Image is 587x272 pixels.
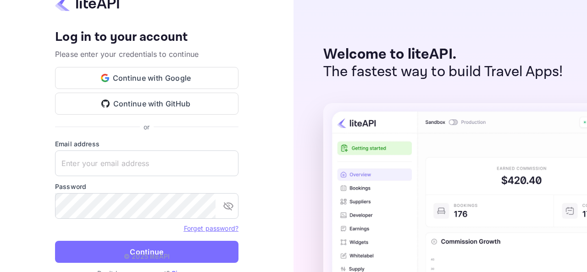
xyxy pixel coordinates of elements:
[55,182,238,191] label: Password
[55,49,238,60] p: Please enter your credentials to continue
[55,93,238,115] button: Continue with GitHub
[144,122,150,132] p: or
[55,139,238,149] label: Email address
[219,197,238,215] button: toggle password visibility
[184,223,238,233] a: Forget password?
[323,46,563,63] p: Welcome to liteAPI.
[124,251,170,261] p: © 2025 liteAPI
[55,67,238,89] button: Continue with Google
[55,150,238,176] input: Enter your email address
[55,29,238,45] h4: Log in to your account
[323,63,563,81] p: The fastest way to build Travel Apps!
[55,241,238,263] button: Continue
[184,224,238,232] a: Forget password?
